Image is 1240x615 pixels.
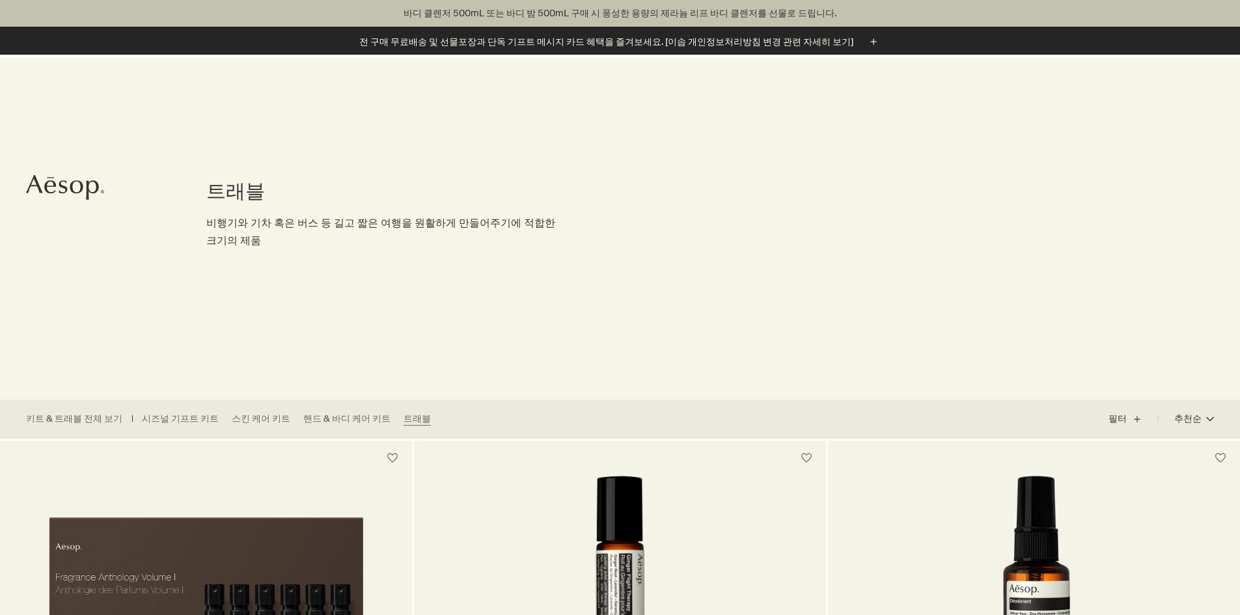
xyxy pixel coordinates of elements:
[23,171,107,207] a: Aesop
[142,413,219,426] a: 시즈널 기프트 키트
[1109,403,1158,435] button: 필터
[232,413,290,426] a: 스킨 케어 키트
[404,413,431,426] a: 트래블
[359,34,881,49] button: 전 구매 무료배송 및 선물포장과 단독 기프트 메시지 카드 혜택을 즐겨보세요. [이솝 개인정보처리방침 변경 관련 자세히 보기]
[795,446,818,470] button: 위시리스트에 담기
[1209,446,1232,470] button: 위시리스트에 담기
[206,178,568,204] h1: 트래블
[26,413,122,426] a: 키트 & 트래블 전체 보기
[303,413,391,426] a: 핸드 & 바디 케어 키트
[359,35,853,49] p: 전 구매 무료배송 및 선물포장과 단독 기프트 메시지 카드 혜택을 즐겨보세요. [이솝 개인정보처리방침 변경 관련 자세히 보기]
[13,7,1227,20] p: 바디 클렌저 500mL 또는 바디 밤 500mL 구매 시 풍성한 용량의 제라늄 리프 바디 클렌저를 선물로 드립니다.
[206,214,568,249] p: 비행기와 기차 혹은 버스 등 길고 짧은 여행을 원활하게 만들어주기에 적합한 크기의 제품
[26,174,104,200] svg: Aesop
[381,446,404,470] button: 위시리스트에 담기
[1158,403,1214,435] button: 추천순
